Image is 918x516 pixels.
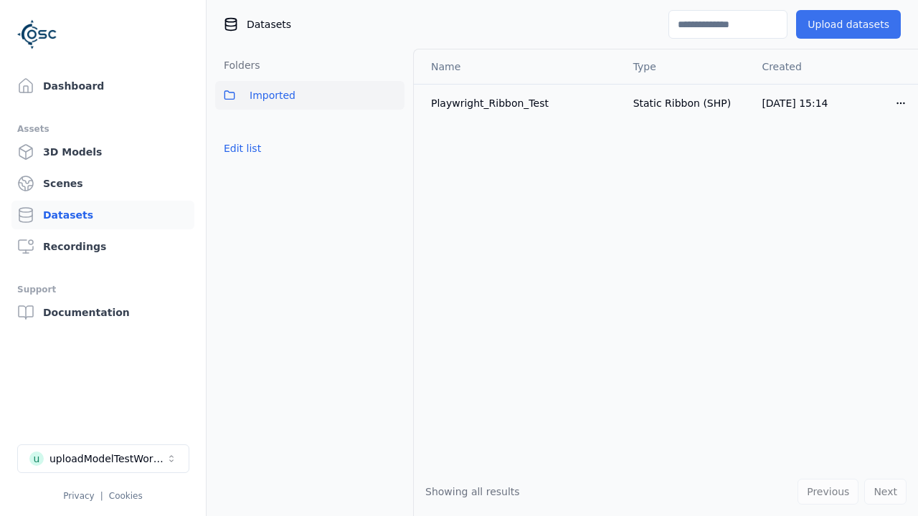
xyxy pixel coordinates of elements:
[100,491,103,501] span: |
[425,486,520,497] span: Showing all results
[622,84,751,122] td: Static Ribbon (SHP)
[622,49,751,84] th: Type
[750,49,884,84] th: Created
[11,298,194,327] a: Documentation
[11,232,194,261] a: Recordings
[11,169,194,198] a: Scenes
[215,58,260,72] h3: Folders
[63,491,94,501] a: Privacy
[796,10,901,39] button: Upload datasets
[49,451,166,466] div: uploadModelTestWorkspace
[17,444,189,473] button: Select a workspace
[247,17,291,32] span: Datasets
[17,281,189,298] div: Support
[762,97,828,109] span: [DATE] 15:14
[414,49,622,84] th: Name
[11,138,194,166] a: 3D Models
[17,120,189,138] div: Assets
[215,81,404,110] button: Imported
[17,14,57,54] img: Logo
[250,87,295,104] span: Imported
[11,201,194,229] a: Datasets
[431,96,610,110] div: Playwright_Ribbon_Test
[29,451,44,466] div: u
[215,135,270,161] button: Edit list
[109,491,143,501] a: Cookies
[11,72,194,100] a: Dashboard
